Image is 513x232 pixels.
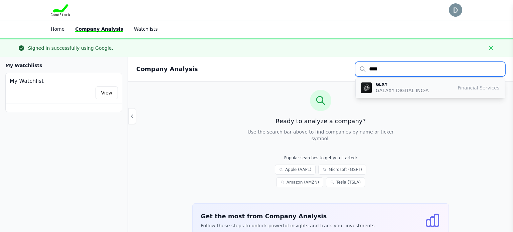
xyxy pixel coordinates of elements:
[246,129,395,142] p: Use the search bar above to find companies by name or ticker symbol.
[275,165,316,175] a: Apple (AAPL)
[96,86,118,99] a: View
[134,26,158,32] a: Watchlists
[356,78,505,98] button: GLXY GLXY GALAXY DIGITAL INC-A Financial Services
[318,165,366,175] a: Microsoft (MSFT)
[376,87,429,94] p: GALAXY DIGITAL INC-A
[75,26,123,32] a: Company Analysis
[51,26,64,32] a: Home
[376,82,429,87] p: GLXY
[251,155,390,161] p: Popular searches to get you started:
[486,43,496,53] button: Close
[136,64,198,74] h2: Company Analysis
[276,177,323,187] a: Amazon (AMZN)
[5,62,42,69] h3: My Watchlists
[51,4,70,16] img: Goodstock Logo
[192,117,449,126] h3: Ready to analyze a company?
[28,45,113,51] div: Signed in successfully using Google.
[361,82,372,93] img: GLXY
[201,222,376,229] p: Follow these steps to unlock powerful insights and track your investments.
[458,84,499,91] span: Financial Services
[10,77,118,85] h4: My Watchlist
[326,177,365,187] a: Tesla (TSLA)
[201,212,376,221] h3: Get the most from Company Analysis
[449,3,462,17] img: user photo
